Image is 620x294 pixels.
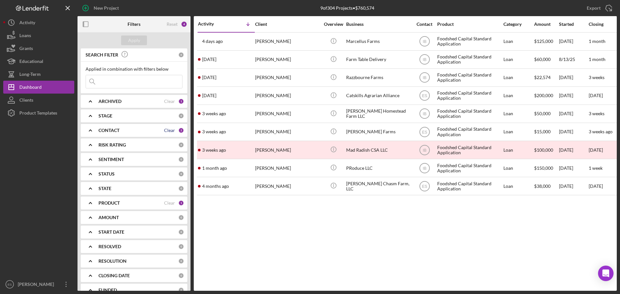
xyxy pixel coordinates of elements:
b: ARCHIVED [98,99,121,104]
b: AMOUNT [98,215,119,220]
div: Clear [164,99,175,104]
div: Clients [19,94,33,108]
text: IB [423,166,426,170]
button: Clients [3,94,74,106]
div: 0 [178,113,184,119]
text: IB [423,57,426,62]
button: Long-Term [3,68,74,81]
div: [PERSON_NAME] [255,87,320,104]
div: Dashboard [19,81,42,95]
div: 0 [178,229,184,235]
text: ES [422,130,427,134]
div: 2 [178,127,184,133]
div: 1 [178,98,184,104]
div: Started [559,22,588,27]
div: Client [255,22,320,27]
button: Loans [3,29,74,42]
div: 0 [178,258,184,264]
div: $15,000 [534,123,558,140]
div: Foodshed Capital Standard Application [437,51,502,68]
div: [PERSON_NAME] [255,33,320,50]
div: [DATE] [559,177,588,195]
div: 0 [178,171,184,177]
div: 0 [178,157,184,162]
div: PRoduce LLC [346,159,411,177]
text: IB [423,39,426,44]
b: STAGE [98,113,112,118]
div: Farm Table Delivery [346,51,411,68]
div: Clear [164,128,175,133]
text: IB [423,112,426,116]
button: Dashboard [3,81,74,94]
b: Filters [128,22,140,27]
div: [PERSON_NAME] Chasm Farm, LLC [346,177,411,195]
div: Loan [503,123,533,140]
b: CLOSING DATE [98,273,130,278]
div: Contact [412,22,437,27]
text: IB [423,76,426,80]
div: [PERSON_NAME] [255,159,320,177]
div: $200,000 [534,87,558,104]
time: [DATE] [589,93,603,98]
div: [PERSON_NAME] [255,51,320,68]
time: 2025-07-18 15:52 [202,166,227,171]
div: 9 of 304 Projects • $760,574 [320,5,374,11]
div: [DATE] [559,159,588,177]
b: RESOLUTION [98,259,127,264]
div: 0 [178,273,184,279]
div: Business [346,22,411,27]
button: ES[PERSON_NAME] [3,278,74,291]
div: 8/13/25 [559,51,588,68]
div: Reset [167,22,178,27]
div: $22,574 [534,69,558,86]
time: 2025-08-05 13:25 [202,147,226,153]
time: 1 month [589,56,605,62]
div: 0 [178,287,184,293]
b: STATE [98,186,111,191]
text: IB [423,148,426,152]
div: Activity [19,16,35,31]
div: [PERSON_NAME] [255,177,320,195]
div: 0 [178,244,184,249]
div: 0 [178,142,184,148]
div: [PERSON_NAME] Farms [346,123,411,140]
button: Export [580,2,617,15]
div: Mad Radish CSA LLC [346,141,411,158]
div: [DATE] [559,141,588,158]
div: Foodshed Capital Standard Application [437,69,502,86]
div: Loan [503,69,533,86]
div: Clear [164,200,175,206]
time: [DATE] [589,183,603,189]
div: Open Intercom Messenger [598,266,614,281]
text: ES [422,184,427,188]
time: [DATE] [589,147,603,153]
button: Grants [3,42,74,55]
time: 1 week [589,165,603,171]
div: Foodshed Capital Standard Application [437,87,502,104]
button: Activity [3,16,74,29]
time: 2025-08-05 18:11 [202,129,226,134]
div: 0 [178,186,184,191]
div: Grants [19,42,33,56]
b: START DATE [98,229,124,235]
div: [PERSON_NAME] [255,105,320,122]
div: Loan [503,159,533,177]
div: Product [437,22,502,27]
div: Loan [503,51,533,68]
div: [DATE] [559,123,588,140]
b: CONTACT [98,128,119,133]
div: [PERSON_NAME] [255,141,320,158]
time: 2025-04-21 18:32 [202,184,229,189]
div: [PERSON_NAME] [16,278,58,292]
div: Applied in combination with filters below [86,66,182,72]
div: 0 [178,52,184,58]
div: 1 [178,200,184,206]
b: FUNDED [98,288,117,293]
button: Product Templates [3,106,74,119]
time: 3 weeks [589,111,604,116]
div: Educational [19,55,43,69]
